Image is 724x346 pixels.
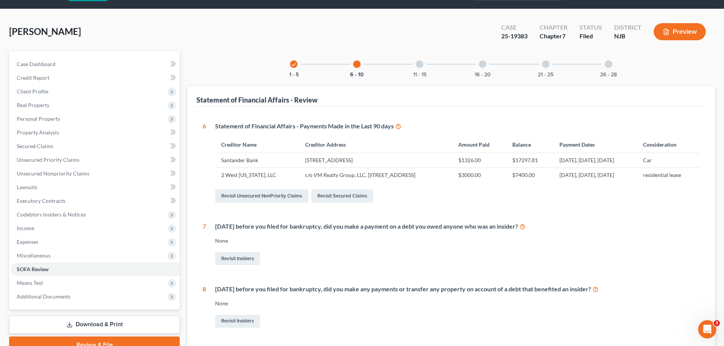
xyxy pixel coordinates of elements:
a: Property Analysis [11,126,180,139]
span: Client Profile [17,88,48,95]
div: None [215,237,700,245]
div: 25-19383 [501,32,528,41]
th: Creditor Address [299,137,452,153]
div: Statement of Financial Affairs - Payments Made in the Last 90 days [215,122,700,131]
td: $3000.00 [452,167,506,182]
a: Revisit Insiders [215,315,260,328]
div: Filed [580,32,602,41]
td: $7400.00 [506,167,553,182]
div: 7 [203,222,206,267]
button: 6 - 10 [350,72,364,77]
div: [DATE] before you filed for bankruptcy, did you make a payment on a debt you owed anyone who was ... [215,222,700,231]
a: Case Dashboard [11,57,180,71]
span: [PERSON_NAME] [9,26,81,37]
a: Credit Report [11,71,180,85]
i: check [291,62,296,67]
span: Lawsuits [17,184,37,190]
div: Case [501,23,528,32]
span: Means Test [17,280,43,286]
a: Unsecured Priority Claims [11,153,180,167]
div: 8 [203,285,206,329]
th: Consideration [637,137,700,153]
a: Unsecured Nonpriority Claims [11,167,180,180]
button: 1 - 5 [289,72,299,77]
a: Revisit Secured Claims [311,190,373,202]
span: SOFA Review [17,266,49,272]
button: 21 - 25 [538,72,553,77]
span: Unsecured Priority Claims [17,156,79,163]
a: Download & Print [9,316,180,333]
div: [DATE] before you filed for bankruptcy, did you make any payments or transfer any property on acc... [215,285,700,294]
button: 26 - 28 [600,72,617,77]
button: Preview [654,23,706,40]
span: Income [17,225,34,231]
td: $17297.81 [506,153,553,167]
span: Additional Documents [17,293,70,300]
th: Payment Dates [553,137,637,153]
a: Secured Claims [11,139,180,153]
span: Personal Property [17,115,60,122]
a: Revisit Unsecured NonPriority Claims [215,190,308,202]
button: 11 - 15 [413,72,426,77]
div: None [215,300,700,307]
button: 16 - 20 [475,72,491,77]
div: NJB [614,32,642,41]
td: c/o VM Realty Group, LLC, [STREET_ADDRESS] [299,167,452,182]
span: Property Analysis [17,129,59,136]
td: [DATE], [DATE], [DATE] [553,167,637,182]
span: Unsecured Nonpriority Claims [17,170,89,177]
a: Revisit Insiders [215,252,260,265]
div: Chapter [540,32,567,41]
span: 3 [714,320,720,326]
a: Lawsuits [11,180,180,194]
div: Chapter [540,23,567,32]
span: 7 [562,32,566,39]
span: Expenses [17,239,38,245]
div: Status [580,23,602,32]
span: Miscellaneous [17,252,51,259]
th: Creditor Name [215,137,299,153]
span: Executory Contracts [17,197,65,204]
th: Amount Paid [452,137,506,153]
div: District [614,23,642,32]
th: Balance [506,137,553,153]
span: Secured Claims [17,143,53,149]
div: 6 [203,122,206,204]
td: Santander Bank [215,153,299,167]
td: [DATE], [DATE], [DATE] [553,153,637,167]
span: Case Dashboard [17,61,55,67]
div: Statement of Financial Affairs - Review [196,95,318,104]
td: [STREET_ADDRESS] [299,153,452,167]
a: SOFA Review [11,262,180,276]
span: Codebtors Insiders & Notices [17,211,86,218]
td: residential lease [637,167,700,182]
td: 2 West [US_STATE], LLC [215,167,299,182]
span: Real Property [17,102,49,108]
td: Car [637,153,700,167]
span: Credit Report [17,74,49,81]
iframe: Intercom live chat [698,320,716,338]
td: $1326.00 [452,153,506,167]
a: Executory Contracts [11,194,180,208]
